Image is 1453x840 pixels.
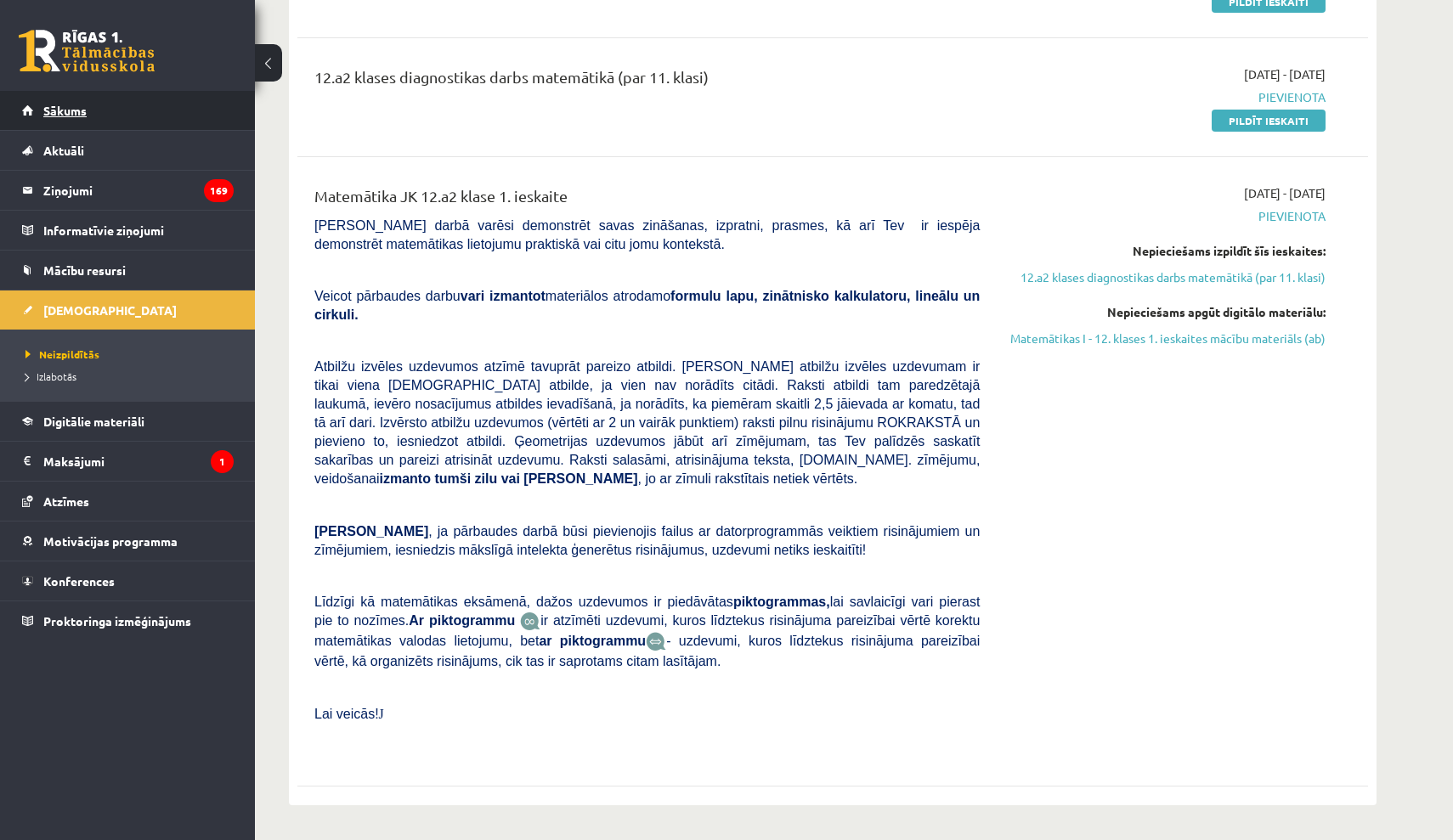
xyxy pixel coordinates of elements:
div: 12.a2 klases diagnostikas darbs matemātikā (par 11. klasi) [314,65,980,97]
span: Mācību resursi [43,262,126,278]
b: vari izmantot [461,289,546,303]
div: Nepieciešams izpildīt šīs ieskaites: [1005,242,1326,260]
span: [PERSON_NAME] [314,524,428,538]
a: Motivācijas programma [22,521,234,561]
a: Sākums [22,91,234,130]
legend: Informatīvie ziņojumi [43,211,234,250]
b: piktogrammas, [733,595,830,609]
span: Motivācijas programma [43,533,178,549]
a: Maksājumi1 [22,442,234,481]
a: Izlabotās [25,369,238,384]
a: Aktuāli [22,131,234,170]
span: Līdzīgi kā matemātikas eksāmenā, dažos uzdevumos ir piedāvātas lai savlaicīgi vari pierast pie to... [314,595,980,628]
span: Konferences [43,573,115,589]
b: formulu lapu, zinātnisko kalkulatoru, lineālu un cirkuli. [314,289,980,322]
a: Matemātikas I - 12. klases 1. ieskaites mācību materiāls (ab) [1005,330,1326,347]
img: wKvN42sLe3LLwAAAABJRU5ErkJggg== [646,632,666,651]
span: Pievienota [1005,88,1326,106]
a: Rīgas 1. Tālmācības vidusskola [19,30,155,72]
a: Digitālie materiāli [22,402,234,441]
a: Proktoringa izmēģinājums [22,601,234,640]
span: [DATE] - [DATE] [1244,184,1326,202]
a: 12.a2 klases diagnostikas darbs matemātikā (par 11. klasi) [1005,268,1326,286]
b: ar piktogrammu [539,634,646,648]
span: Lai veicās! [314,707,379,721]
span: Neizpildītās [25,347,99,361]
img: JfuEzvunn4EvwAAAAASUVORK5CYII= [520,612,540,631]
div: Matemātika JK 12.a2 klase 1. ieskaite [314,184,980,216]
a: Ziņojumi169 [22,171,234,210]
span: [DEMOGRAPHIC_DATA] [43,302,177,318]
i: 169 [204,179,234,202]
span: Sākums [43,103,87,118]
a: Neizpildītās [25,347,238,362]
span: J [379,707,384,721]
b: Ar piktogrammu [409,613,515,628]
a: Mācību resursi [22,251,234,290]
legend: Ziņojumi [43,171,234,210]
legend: Maksājumi [43,442,234,481]
a: Pildīt ieskaiti [1212,110,1326,132]
span: Proktoringa izmēģinājums [43,613,191,629]
a: Konferences [22,561,234,600]
span: Izlabotās [25,369,76,383]
a: Informatīvie ziņojumi [22,211,234,250]
a: Atzīmes [22,482,234,521]
b: izmanto [380,471,431,486]
span: ir atzīmēti uzdevumi, kuros līdztekus risinājuma pareizībai vērtē korektu matemātikas valodas lie... [314,613,980,648]
div: Nepieciešams apgūt digitālo materiālu: [1005,303,1326,321]
span: [DATE] - [DATE] [1244,65,1326,83]
i: 1 [211,450,234,473]
span: , ja pārbaudes darbā būsi pievienojis failus ar datorprogrammās veiktiem risinājumiem un zīmējumi... [314,524,980,557]
span: Veicot pārbaudes darbu materiālos atrodamo [314,289,980,322]
span: [PERSON_NAME] darbā varēsi demonstrēt savas zināšanas, izpratni, prasmes, kā arī Tev ir iespēja d... [314,218,980,251]
span: Digitālie materiāli [43,414,144,429]
b: tumši zilu vai [PERSON_NAME] [434,471,637,486]
span: Aktuāli [43,143,84,158]
span: Pievienota [1005,207,1326,225]
span: Atbilžu izvēles uzdevumos atzīmē tavuprāt pareizo atbildi. [PERSON_NAME] atbilžu izvēles uzdevuma... [314,359,980,486]
a: [DEMOGRAPHIC_DATA] [22,290,234,330]
span: Atzīmes [43,493,89,509]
